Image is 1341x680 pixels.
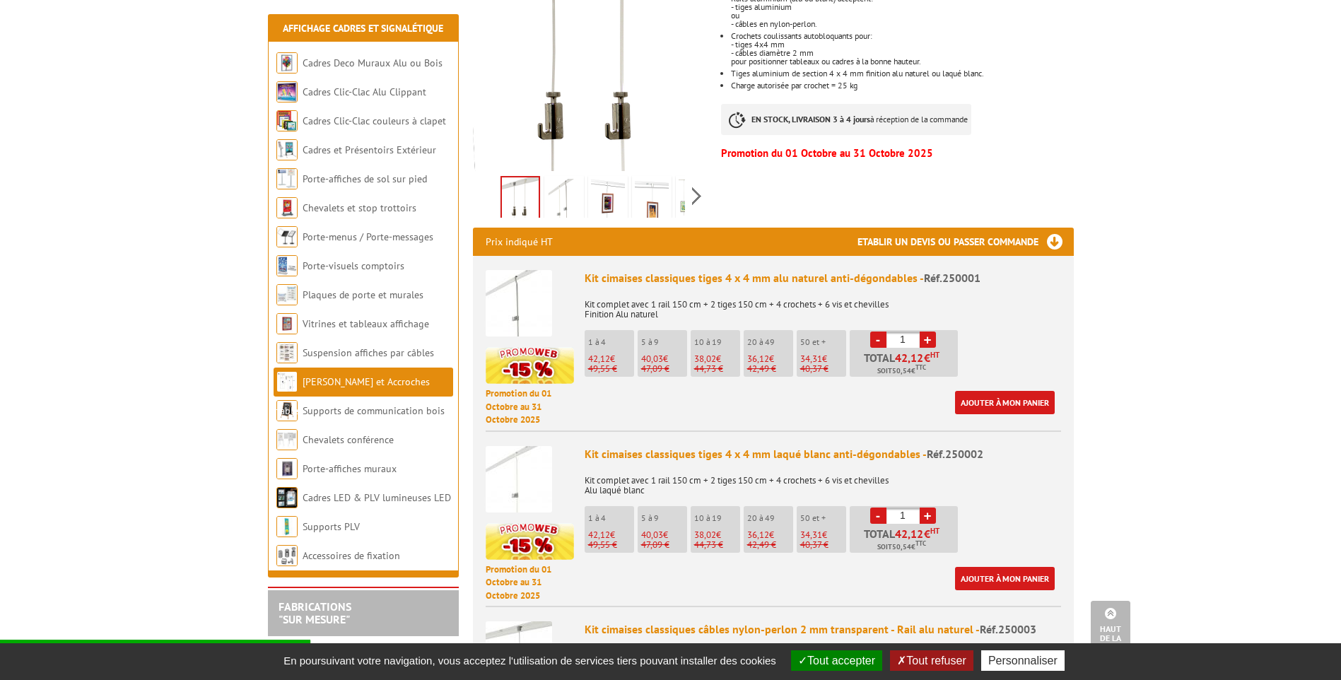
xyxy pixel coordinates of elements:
[747,337,793,347] p: 20 à 49
[857,228,1074,256] h3: Etablir un devis ou passer commande
[585,621,1061,638] div: Kit cimaises classiques câbles nylon-perlon 2 mm transparent - Rail alu naturel -
[751,114,870,124] strong: EN STOCK, LIVRAISON 3 à 4 jours
[547,179,581,223] img: 250001_250002_kit_cimaise_accroche_anti_degondable.jpg
[303,143,436,156] a: Cadres et Présentoirs Extérieur
[588,354,634,364] p: €
[731,3,1073,11] p: - tiges aluminium
[486,446,552,512] img: Kit cimaises classiques tiges 4 x 4 mm laqué blanc anti-dégondables
[731,81,1073,90] li: Charge autorisée par crochet = 25 kg
[955,567,1055,590] a: Ajouter à mon panier
[694,513,740,523] p: 10 à 19
[486,523,574,560] img: promotion
[747,364,793,374] p: 42,49 €
[303,86,426,98] a: Cadres Clic-Clac Alu Clippant
[641,530,687,540] p: €
[276,516,298,537] img: Supports PLV
[721,149,1073,158] p: Promotion du 01 Octobre au 31 Octobre 2025
[276,545,298,566] img: Accessoires de fixation
[641,529,663,541] span: 40,03
[585,641,1061,671] p: Kit complet avec 1 rail 150 cm + 2 câbles 2 mm nylon-perlon 300 cm + 2 crochets + 6 vis et chevil...
[276,429,298,450] img: Chevalets conférence
[303,57,443,69] a: Cadres Deco Muraux Alu ou Bois
[585,290,1061,320] p: Kit complet avec 1 rail 150 cm + 2 tiges 150 cm + 4 crochets + 6 vis et chevilles Finition Alu na...
[731,32,1073,40] p: Crochets coulissants autobloquants pour:
[731,20,1073,28] p: - câbles en nylon-perlon.
[747,540,793,550] p: 42,49 €
[731,11,1073,20] p: ou
[924,352,930,363] span: €
[588,364,634,374] p: 49,55 €
[303,404,445,417] a: Supports de communication bois
[303,462,397,475] a: Porte-affiches muraux
[791,650,882,671] button: Tout accepter
[641,337,687,347] p: 5 à 9
[924,271,980,285] span: Réf.250001
[721,104,971,135] p: à réception de la commande
[892,365,911,377] span: 50,54
[588,540,634,550] p: 49,55 €
[303,346,434,359] a: Suspension affiches par câbles
[800,337,846,347] p: 50 et +
[1091,601,1130,659] a: Haut de la page
[690,184,703,208] span: Next
[276,371,298,392] img: Cimaises et Accroches tableaux
[877,365,926,377] span: Soit €
[303,549,400,562] a: Accessoires de fixation
[731,49,1073,57] p: - câbles diamètre 2 mm
[915,539,926,547] sup: TTC
[276,52,298,74] img: Cadres Deco Muraux Alu ou Bois
[930,526,939,536] sup: HT
[679,179,713,223] img: 250014_rail_alu_horizontal_tiges_cables.jpg
[895,352,924,363] span: 42,12
[591,179,625,223] img: cimaises_classiques_pour_tableaux_systeme_accroche_cadre_250001_1bis.jpg
[502,177,539,221] img: 250004_250003_kit_cimaise_cable_nylon_perlon.jpg
[276,655,783,667] span: En poursuivant votre navigation, vous acceptez l'utilisation de services tiers pouvant installer ...
[276,313,298,334] img: Vitrines et tableaux affichage
[694,354,740,364] p: €
[276,110,298,131] img: Cadres Clic-Clac couleurs à clapet
[694,337,740,347] p: 10 à 19
[585,446,1061,462] div: Kit cimaises classiques tiges 4 x 4 mm laqué blanc anti-dégondables -
[303,433,394,446] a: Chevalets conférence
[276,487,298,508] img: Cadres LED & PLV lumineuses LED
[276,168,298,189] img: Porte-affiches de sol sur pied
[641,364,687,374] p: 47,09 €
[303,230,433,243] a: Porte-menus / Porte-messages
[747,513,793,523] p: 20 à 49
[694,530,740,540] p: €
[895,528,924,539] span: 42,12
[303,259,404,272] a: Porte-visuels comptoirs
[694,353,716,365] span: 38,02
[870,332,886,348] a: -
[747,529,769,541] span: 36,12
[486,563,574,603] p: Promotion du 01 Octobre au 31 Octobre 2025
[641,513,687,523] p: 5 à 9
[915,363,926,371] sup: TTC
[276,375,430,417] a: [PERSON_NAME] et Accroches tableaux
[920,508,936,524] a: +
[276,255,298,276] img: Porte-visuels comptoirs
[486,228,553,256] p: Prix indiqué HT
[800,540,846,550] p: 40,37 €
[747,353,769,365] span: 36,12
[800,353,822,365] span: 34,31
[585,270,1061,286] div: Kit cimaises classiques tiges 4 x 4 mm alu naturel anti-dégondables -
[890,650,973,671] button: Tout refuser
[276,139,298,160] img: Cadres et Présentoirs Extérieur
[892,541,911,553] span: 50,54
[920,332,936,348] a: +
[924,528,930,539] span: €
[853,352,958,377] p: Total
[588,337,634,347] p: 1 à 4
[694,364,740,374] p: 44,73 €
[303,115,446,127] a: Cadres Clic-Clac couleurs à clapet
[800,364,846,374] p: 40,37 €
[276,342,298,363] img: Suspension affiches par câbles
[283,22,443,35] a: Affichage Cadres et Signalétique
[641,540,687,550] p: 47,09 €
[588,513,634,523] p: 1 à 4
[955,391,1055,414] a: Ajouter à mon panier
[303,172,427,185] a: Porte-affiches de sol sur pied
[747,530,793,540] p: €
[303,520,360,533] a: Supports PLV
